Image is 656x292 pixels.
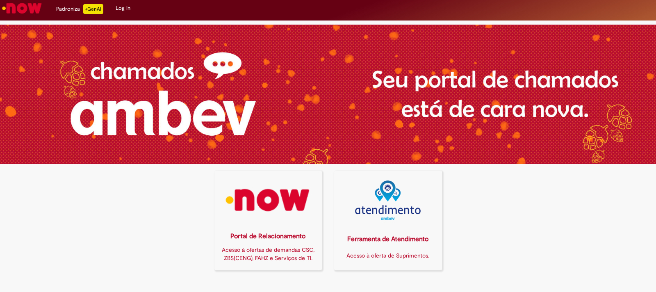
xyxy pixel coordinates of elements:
[219,180,317,220] img: logo_now.png
[339,235,437,244] div: Ferramenta de Atendimento
[219,246,317,262] div: Acesso à ofertas de demandas CSC, ZBS(CENG), FAHZ e Serviços de TI.
[339,251,437,260] div: Acesso à oferta de Suprimentos.
[334,171,442,270] a: Ferramenta de Atendimento Acesso à oferta de Suprimentos.
[355,180,421,220] img: logo_atentdimento.png
[219,232,317,241] div: Portal de Relacionamento
[56,4,103,14] div: Padroniza
[214,171,322,270] a: Portal de Relacionamento Acesso à ofertas de demandas CSC, ZBS(CENG), FAHZ e Serviços de TI.
[83,4,103,14] p: +GenAi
